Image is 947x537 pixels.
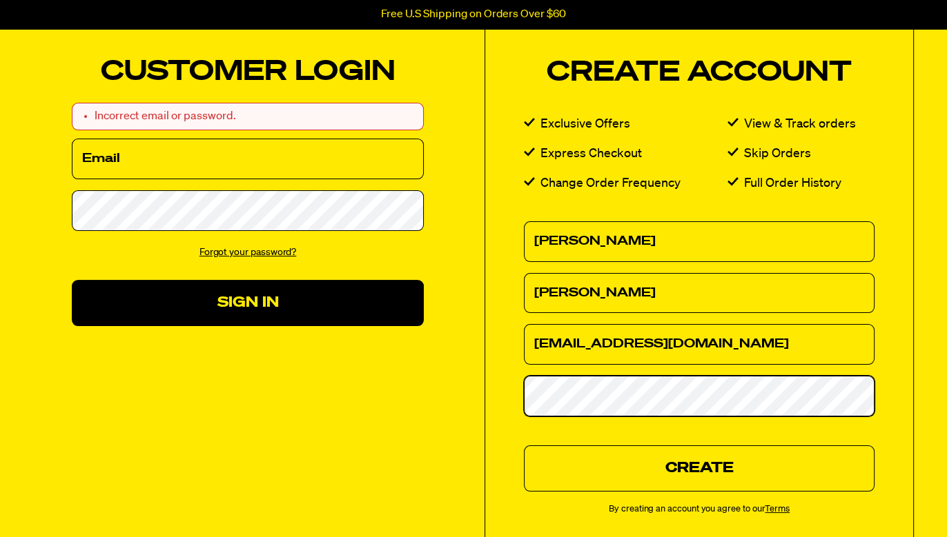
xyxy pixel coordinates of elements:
[524,221,875,262] input: First Name
[524,174,728,194] li: Change Order Frequency
[199,247,297,257] a: Forgot your password?
[72,59,424,86] h2: Customer Login
[381,8,566,21] p: Free U.S Shipping on Orders Over $60
[524,59,875,87] h2: Create Account
[524,273,875,314] input: Last Name
[72,139,424,179] input: Email
[524,503,875,517] small: By creating an account you agree to our
[524,144,728,164] li: Express Checkout
[72,280,424,326] button: Sign In
[95,108,415,125] li: Incorrect email or password.
[524,114,728,134] li: Exclusive Offers
[524,445,875,492] button: Create
[728,144,875,164] li: Skip Orders
[728,114,875,134] li: View & Track orders
[765,505,790,514] a: Terms
[728,174,875,194] li: Full Order History
[524,324,875,365] input: Email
